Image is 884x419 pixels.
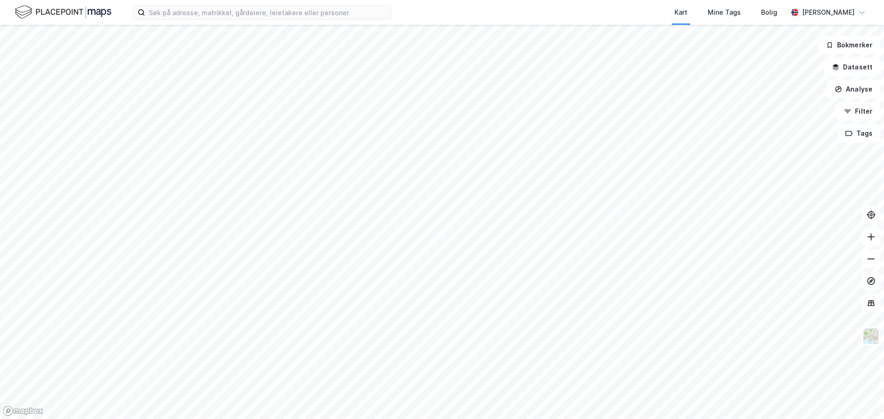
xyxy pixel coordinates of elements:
div: Kart [675,7,687,18]
div: [PERSON_NAME] [802,7,855,18]
img: logo.f888ab2527a4732fd821a326f86c7f29.svg [15,4,111,20]
div: Mine Tags [708,7,741,18]
input: Søk på adresse, matrikkel, gårdeiere, leietakere eller personer [145,6,391,19]
div: Bolig [761,7,777,18]
iframe: Chat Widget [838,375,884,419]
